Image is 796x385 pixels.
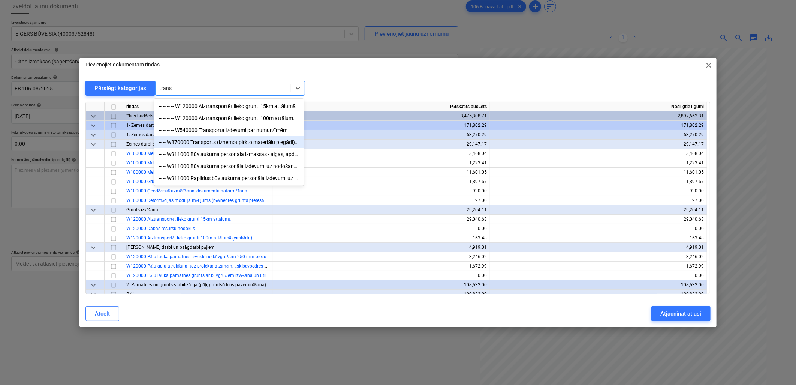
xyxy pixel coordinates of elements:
[276,196,487,205] div: 27.00
[493,243,704,252] div: 4,919.01
[705,61,714,70] span: close
[493,130,704,140] div: 63,270.29
[126,151,278,156] a: W100000 Mehanizēta būvbedres rakšana līdz 400mm virs projekta atzīmes
[276,252,487,262] div: 3,246.02
[493,186,704,196] div: 930.00
[276,158,487,168] div: 1,223.41
[276,290,487,299] div: 100,832.00
[89,206,98,215] span: keyboard_arrow_down
[276,262,487,271] div: 1,672.99
[493,149,704,158] div: 13,468.04
[490,102,707,111] div: Noslēgtie līgumi
[276,111,487,121] div: 3,475,308.71
[89,290,98,299] span: keyboard_arrow_down
[276,168,487,177] div: 11,601.05
[89,140,98,149] span: keyboard_arrow_down
[126,273,279,278] a: W120000 Pāļu lauka pamatnes grunts ar būvgružiem izvēšana un utilizācija
[276,215,487,224] div: 29,040.63
[126,132,165,137] span: 1. Zemes darbi ēkai
[493,290,704,299] div: 100,832.00
[276,149,487,158] div: 13,468.04
[493,224,704,233] div: 0.00
[493,121,704,130] div: 171,802.29
[493,111,704,121] div: 2,897,662.31
[493,158,704,168] div: 1,223.41
[276,140,487,149] div: 29,147.17
[493,196,704,205] div: 27.00
[89,281,98,290] span: keyboard_arrow_down
[493,271,704,280] div: 0.00
[126,170,405,175] a: W100000 Mehanizēta būvbedres aizbēršana ar tīro smilti (30%), pēc betonēšanas un hidroizolācijas ...
[493,205,704,215] div: 29,204.11
[126,263,361,269] a: W120000 Pāļu galu atrakšana līdz projekta atzīmēm, t.sk.būvbedres apakšas planēšana, pielīdzināša...
[126,245,215,250] span: Zemes darbi un palīgdarbi pāļiem
[276,121,487,130] div: 171,802.29
[94,83,146,93] div: Pārslēgt kategorijas
[493,262,704,271] div: 1,672.99
[493,280,704,290] div: 108,532.00
[273,102,490,111] div: Pārskatīts budžets
[126,226,195,231] a: W120000 Dabas resursu nodoklis
[493,215,704,224] div: 29,040.63
[85,61,160,69] p: Pievienojiet dokumentam rindas
[89,131,98,140] span: keyboard_arrow_down
[85,306,119,321] button: Atcelt
[126,292,134,297] span: Pāļi
[126,217,231,222] a: W120000 Aiztransportēt lieko grunti 15km attālumā
[493,252,704,262] div: 3,246.02
[660,309,701,319] div: Atjaunināt atlasi
[276,280,487,290] div: 108,532.00
[154,148,304,160] div: -- -- W911000 Būvlaukuma personala izmaksas - algas, apdrošināšana, transports, mob.sakari, serti...
[276,271,487,280] div: 0.00
[126,254,272,259] a: W120000 Pāļu lauka pamatnes izveide no būvgružiem 250 mm biezumā
[759,349,796,385] iframe: Chat Widget
[126,188,247,194] a: W100000 Ģeodēziskā uzmērīšana, dokumentu noformēšana
[126,235,252,241] a: W120000 Aiztransportēt lieko grunti 100m attālumā (virskārta)
[154,124,304,136] div: -- -- -- -- W540000 Transporta izdevumi par numurzīmēm
[651,306,710,321] button: Atjaunināt atlasi
[126,123,184,128] span: 1- Zemes darbi un pamatnes
[126,207,158,212] span: Grunts izvēšana
[89,121,98,130] span: keyboard_arrow_down
[154,136,304,148] div: -- -- W870000 Transports (izņemot pirkto materiālu piegādi), citu iekārtu noma (piemeram: ūdens a...
[126,198,271,203] a: W100000 Deformācijas moduļa mērījums (būvbedres grunts pretestība)
[126,160,398,165] a: W100000 Mehanizēta būvbedres aizbēršana ar esošo grunti, pēc betonēšanas un hidroizolācijas darbu...
[154,148,304,160] div: -- -- W911000 Būvlaukuma personala izmaksas - algas, apdrošināšana, transports, mob.[PERSON_NAME]...
[95,309,110,319] div: Atcelt
[493,233,704,243] div: 163.48
[276,243,487,252] div: 4,919.01
[276,130,487,140] div: 63,270.29
[123,102,273,111] div: rindas
[154,100,304,112] div: -- -- -- -- W120000 Aiztransportēt lieko grunti 15km attālumā
[276,177,487,186] div: 1,897.67
[276,233,487,243] div: 163.48
[126,141,160,147] span: Zemes darbi ēkai
[276,224,487,233] div: 0.00
[276,205,487,215] div: 29,204.11
[126,179,418,184] a: W100000 Grunts blietēšana pa kārtām ar mehanizētām rokas blietēm pēc betonēšanas un hidroizolācij...
[89,243,98,252] span: keyboard_arrow_down
[493,140,704,149] div: 29,147.17
[85,81,155,96] button: Pārslēgt kategorijas
[154,160,304,172] div: -- -- W911000 Būvlaukuma personāla izdevumi uz nodošanu. Būvlaukuma personala izmaksas - algas, a...
[493,177,704,186] div: 1,897.67
[126,113,153,119] span: Ēkas budžets
[493,168,704,177] div: 11,601.05
[154,172,304,184] div: -- -- W911000 Papildus būvlaukuma personāla izdevumi uz nodošanu klientiem. Būvlaukuma personala ...
[89,112,98,121] span: keyboard_arrow_down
